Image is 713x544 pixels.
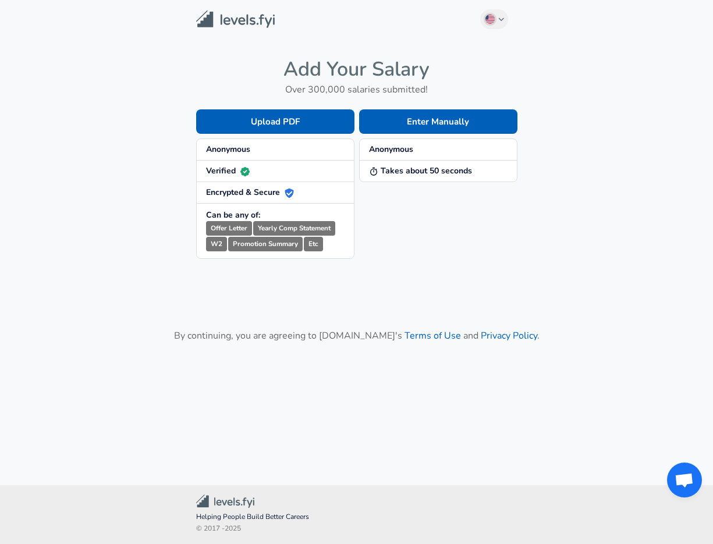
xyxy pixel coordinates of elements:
[196,10,275,29] img: Levels.fyi
[228,237,303,251] small: Promotion Summary
[196,495,254,508] img: Levels.fyi Community
[667,463,702,497] div: Open chat
[481,329,537,342] a: Privacy Policy
[304,237,323,251] small: Etc
[196,523,517,535] span: © 2017 - 2025
[359,109,517,134] button: Enter Manually
[206,209,260,221] strong: Can be any of:
[196,109,354,134] button: Upload PDF
[196,57,517,81] h4: Add Your Salary
[206,165,250,176] strong: Verified
[253,221,335,236] small: Yearly Comp Statement
[369,165,472,176] strong: Takes about 50 seconds
[206,144,250,155] strong: Anonymous
[480,9,508,29] button: English (US)
[196,81,517,98] h6: Over 300,000 salaries submitted!
[485,15,495,24] img: English (US)
[206,221,252,236] small: Offer Letter
[206,187,294,198] strong: Encrypted & Secure
[196,511,517,523] span: Helping People Build Better Careers
[206,237,227,251] small: W2
[405,329,461,342] a: Terms of Use
[369,144,413,155] strong: Anonymous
